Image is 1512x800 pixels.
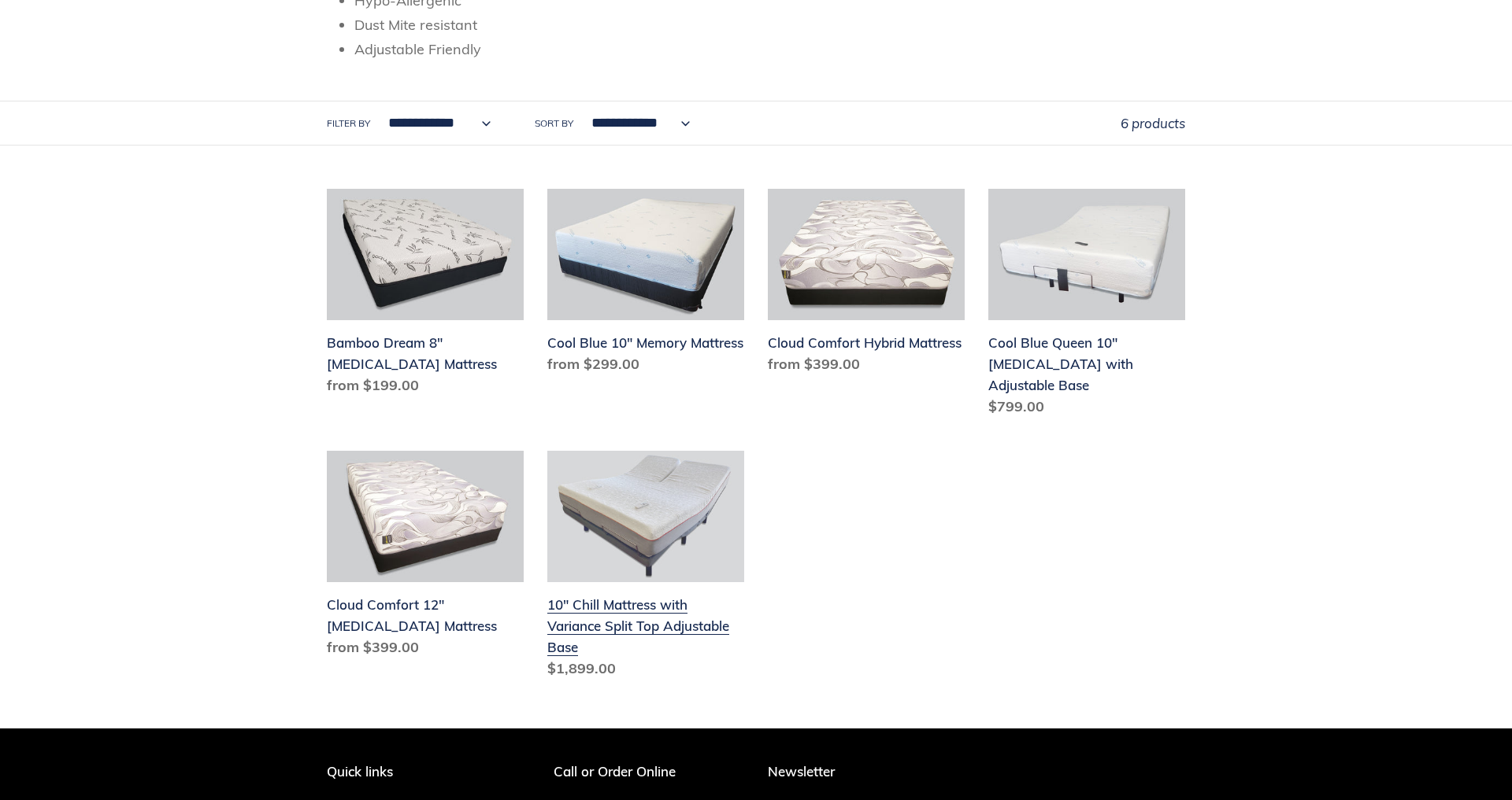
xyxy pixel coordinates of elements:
[354,39,1185,60] li: Adjustable Friendly
[1121,115,1185,131] span: 6 products
[327,451,524,664] a: Cloud Comfort 12" Memory Foam Mattress
[327,116,370,131] label: Filter by
[768,764,1185,780] p: Newsletter
[554,764,745,780] p: Call or Order Online
[547,189,744,381] a: Cool Blue 10" Memory Mattress
[354,14,1185,35] li: Dust Mite resistant
[535,116,573,131] label: Sort by
[547,451,744,685] a: 10" Chill Mattress with Variance Split Top Adjustable Base
[988,189,1185,423] a: Cool Blue Queen 10" Memory Foam with Adjustable Base
[327,764,489,780] p: Quick links
[327,189,524,402] a: Bamboo Dream 8" Memory Foam Mattress
[768,189,965,381] a: Cloud Comfort Hybrid Mattress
